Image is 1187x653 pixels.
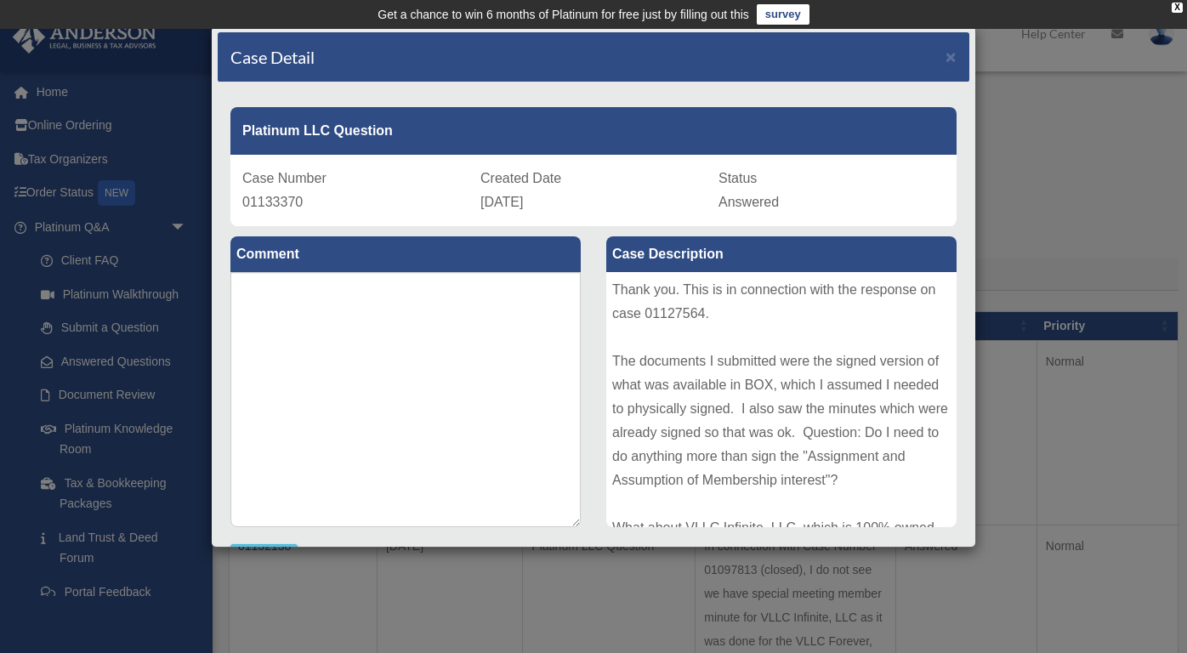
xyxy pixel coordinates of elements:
span: Created Date [480,171,561,185]
label: Case Description [606,236,957,272]
button: Comment [230,544,298,570]
span: [DATE] [480,195,523,209]
span: × [946,47,957,66]
a: survey [757,4,809,25]
span: Case Number [242,171,327,185]
div: close [1172,3,1183,13]
div: Thank you. This is in connection with the response on case 01127564. The documents I submitted we... [606,272,957,527]
span: 01133370 [242,195,303,209]
div: Get a chance to win 6 months of Platinum for free just by filling out this [378,4,749,25]
button: Close [946,48,957,65]
span: Status [718,171,757,185]
label: Comment [230,236,581,272]
div: Platinum LLC Question [230,107,957,155]
h4: Case Detail [230,45,315,69]
span: Answered [718,195,779,209]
